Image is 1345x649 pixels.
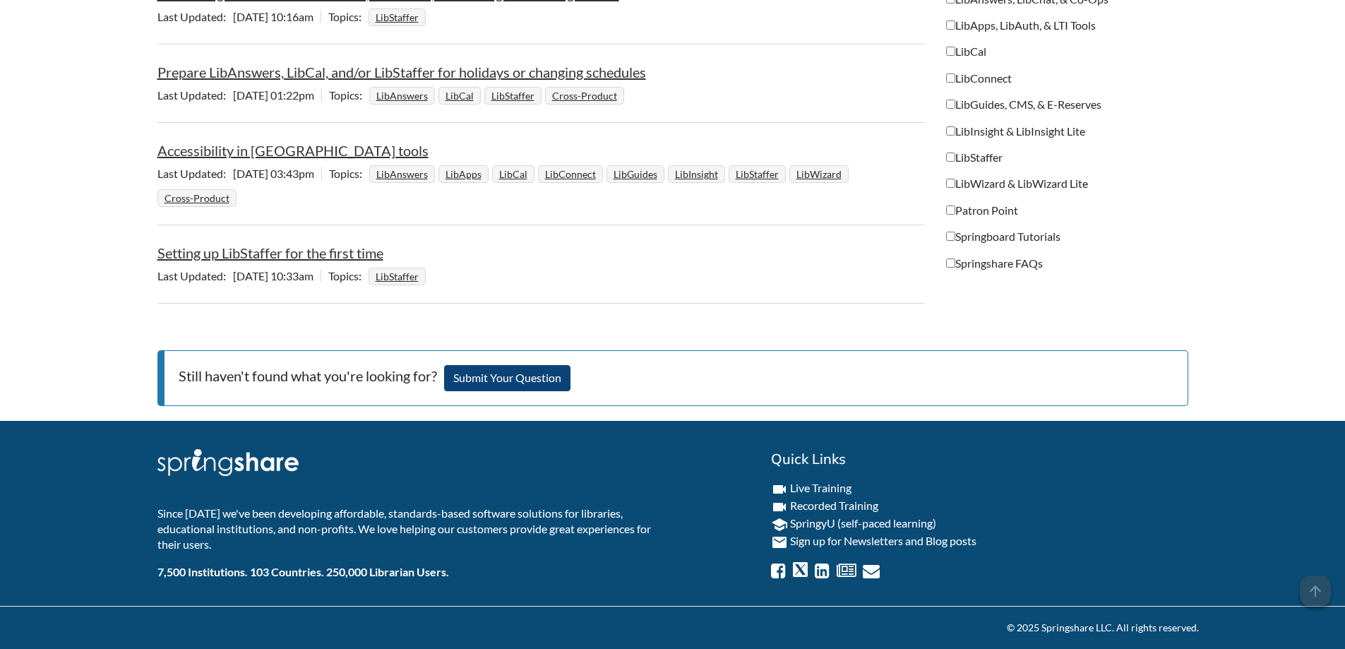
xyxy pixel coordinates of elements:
[157,565,449,578] b: 7,500 Institutions. 103 Countries. 250,000 Librarian Users.
[157,167,321,180] span: [DATE] 03:43pm
[444,365,570,391] a: Submit Your Question
[157,506,662,553] p: Since [DATE] we've been developing affordable, standards-based software solutions for libraries, ...
[790,534,976,547] a: Sign up for Newsletters and Blog posts
[771,534,788,551] i: email
[611,164,659,184] a: LibGuides
[790,499,878,512] a: Recorded Training
[543,164,598,184] a: LibConnect
[157,269,321,282] span: [DATE] 10:33am
[497,164,530,184] a: LibCal
[946,100,955,109] input: LibGuides, CMS, & E-Reserves
[157,88,233,102] span: Last Updated
[157,167,852,204] ul: Topics
[946,71,1012,86] label: LibConnect
[157,10,321,23] span: [DATE] 10:16am
[157,350,1188,406] p: Still haven't found what you're looking for?
[946,124,1085,139] label: LibInsight & LibInsight Lite
[369,269,429,282] ul: Topics
[373,7,421,28] a: LibStaffer
[946,44,986,59] label: LibCal
[329,167,369,180] span: Topics
[147,621,1199,635] div: © 2025 Springshare LLC. All rights reserved.
[162,188,232,208] a: Cross-Product
[443,164,484,184] a: LibApps
[443,85,476,106] a: LibCal
[157,449,299,476] img: Springshare
[771,481,788,498] i: videocam
[157,269,233,282] span: Last Updated
[946,18,1096,33] label: LibApps, LibAuth, & LTI Tools
[157,10,233,23] span: Last Updated
[794,164,844,184] a: LibWizard
[946,150,1003,165] label: LibStaffer
[946,232,955,241] input: Springboard Tutorials
[946,206,955,215] input: Patron Point
[157,142,429,159] a: Accessibility in [GEOGRAPHIC_DATA] tools
[1300,577,1331,594] a: arrow_upward
[489,85,537,106] a: LibStaffer
[946,203,1018,218] label: Patron Point
[771,499,788,516] i: videocam
[946,126,955,136] input: LibInsight & LibInsight Lite
[771,516,788,533] i: school
[328,269,369,282] span: Topics
[734,164,781,184] a: LibStaffer
[946,229,1060,244] label: Springboard Tutorials
[946,47,955,56] input: LibCal
[157,244,383,261] a: Setting up LibStaffer for the first time
[790,481,851,494] a: Live Training
[369,88,628,102] ul: Topics
[946,256,1043,271] label: Springshare FAQs
[374,85,430,106] a: LibAnswers
[946,176,1088,191] label: LibWizard & LibWizard Lite
[673,164,720,184] a: LibInsight
[329,88,369,102] span: Topics
[157,64,646,81] a: Prepare LibAnswers, LibCal, and/or LibStaffer for holidays or changing schedules
[790,516,936,530] a: SpringyU (self-paced learning)
[373,266,421,287] a: LibStaffer
[157,88,321,102] span: [DATE] 01:22pm
[771,449,1188,469] h2: Quick Links
[946,20,955,30] input: LibApps, LibAuth, & LTI Tools
[550,85,619,106] a: Cross-Product
[946,179,955,188] input: LibWizard & LibWizard Lite
[1300,576,1331,607] span: arrow_upward
[369,10,429,23] ul: Topics
[328,10,369,23] span: Topics
[946,73,955,83] input: LibConnect
[946,258,955,268] input: Springshare FAQs
[946,97,1101,112] label: LibGuides, CMS, & E-Reserves
[374,164,430,184] a: LibAnswers
[157,167,233,180] span: Last Updated
[946,153,955,162] input: LibStaffer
